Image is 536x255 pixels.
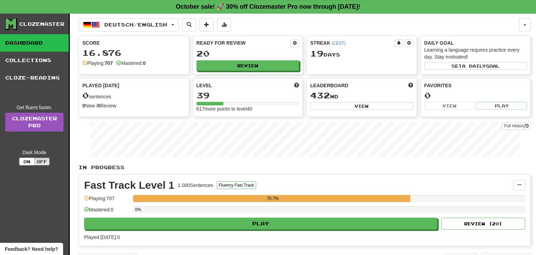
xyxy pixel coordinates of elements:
[84,234,120,240] span: Played [DATE]: 0
[196,39,291,46] div: Ready for Review
[424,39,527,46] div: Daily Goal
[82,60,113,67] div: Playing:
[310,48,323,58] span: 19
[310,90,330,100] span: 432
[5,246,58,253] span: Open feedback widget
[294,82,299,89] span: Score more points to level up
[182,18,196,31] button: Search sentences
[424,91,527,100] div: 0
[135,195,410,202] div: 70.7%
[105,60,113,66] strong: 707
[84,195,129,207] div: Playing: 707
[79,164,531,171] p: In Progress
[84,218,437,230] button: Play
[104,22,167,28] span: Deutsch / English
[84,206,129,218] div: Mastered: 0
[116,60,146,67] div: Mastered:
[5,149,64,156] div: Dark Mode
[310,102,413,110] button: View
[476,102,527,110] button: Play
[502,122,531,130] button: Full History
[408,82,413,89] span: This week in points, UTC
[196,82,212,89] span: Level
[5,113,64,132] a: ClozemasterPro
[19,21,65,28] div: Clozemaster
[82,82,119,89] span: Played [DATE]
[217,181,256,189] button: Fluency Fast Track
[19,158,35,165] button: On
[217,18,231,31] button: More stats
[462,63,486,68] span: a daily
[424,102,475,110] button: View
[79,18,179,31] button: Deutsch/English
[82,91,185,100] div: sentences
[310,49,413,58] div: Day s
[424,82,527,89] div: Favorites
[441,218,525,230] button: Review (20)
[332,41,345,46] a: (CEST)
[143,60,146,66] strong: 0
[200,18,214,31] button: Add sentence to collection
[82,103,85,108] strong: 0
[176,3,360,10] strong: October sale! 🚀 30% off Clozemaster Pro now through [DATE]!
[82,90,89,100] span: 0
[82,102,185,109] div: New / Review
[84,180,174,190] div: Fast Track Level 1
[82,48,185,57] div: 16.876
[424,62,527,70] button: Seta dailygoal
[82,39,185,46] div: Score
[310,91,413,100] div: nd
[310,39,395,46] div: Streak
[196,91,299,100] div: 39
[98,103,100,108] strong: 0
[5,104,64,111] div: Get fluent faster.
[424,46,527,60] div: Learning a language requires practice every day. Stay motivated!
[196,60,299,71] button: Review
[196,49,299,58] div: 20
[178,182,213,189] div: 1.000 Sentences
[310,82,348,89] span: Leaderboard
[34,158,50,165] button: Off
[196,105,299,112] div: 617 more points to level 40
